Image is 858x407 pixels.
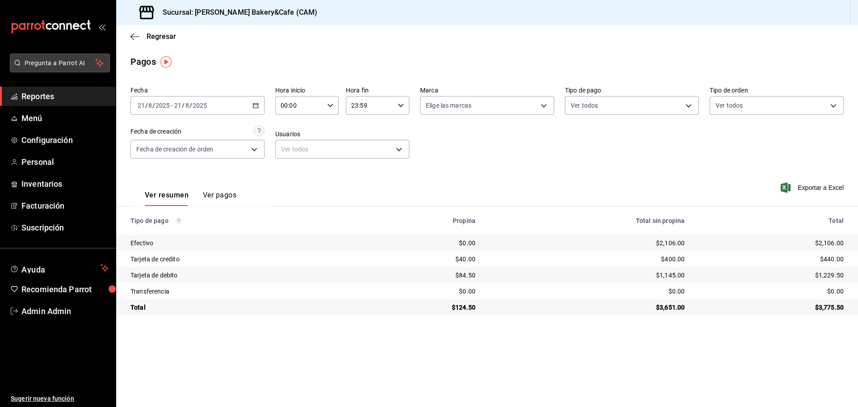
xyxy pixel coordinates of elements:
label: Tipo de orden [710,87,844,93]
div: Efectivo [130,239,350,248]
div: $0.00 [490,287,685,296]
span: Facturación [21,200,109,212]
span: Personal [21,156,109,168]
span: Configuración [21,134,109,146]
span: Ayuda [21,263,97,273]
input: ---- [155,102,170,109]
div: Ver todos [275,140,409,159]
div: $2,106.00 [490,239,685,248]
span: Recomienda Parrot [21,283,109,295]
div: $3,651.00 [490,303,685,312]
span: Inventarios [21,178,109,190]
span: / [182,102,185,109]
div: $1,229.50 [699,271,844,280]
h3: Sucursal: [PERSON_NAME] Bakery&Cafe (CAM) [156,7,317,18]
span: Pregunta a Parrot AI [25,59,96,68]
div: Pagos [130,55,156,68]
span: / [152,102,155,109]
input: ---- [192,102,207,109]
div: $0.00 [364,239,475,248]
div: Tarjeta de credito [130,255,350,264]
input: -- [174,102,182,109]
label: Tipo de pago [565,87,699,93]
span: Menú [21,112,109,124]
div: $0.00 [699,287,844,296]
button: Ver resumen [145,191,189,206]
label: Usuarios [275,131,409,137]
span: - [171,102,173,109]
span: Regresar [147,32,176,41]
div: $3,775.50 [699,303,844,312]
div: $124.50 [364,303,475,312]
div: $84.50 [364,271,475,280]
div: Total [130,303,350,312]
div: Transferencia [130,287,350,296]
span: Suscripción [21,222,109,234]
span: Reportes [21,90,109,102]
div: Tipo de pago [130,217,350,224]
button: Ver pagos [203,191,236,206]
div: $2,106.00 [699,239,844,248]
label: Hora inicio [275,87,339,93]
input: -- [185,102,189,109]
span: Ver todos [715,101,743,110]
input: -- [148,102,152,109]
div: $1,145.00 [490,271,685,280]
img: Tooltip marker [160,56,172,67]
a: Pregunta a Parrot AI [6,65,110,74]
span: Fecha de creación de orden [136,145,213,154]
span: / [145,102,148,109]
label: Hora fin [346,87,409,93]
button: Exportar a Excel [782,182,844,193]
div: Total [699,217,844,224]
span: Admin Admin [21,305,109,317]
div: $40.00 [364,255,475,264]
svg: Los pagos realizados con Pay y otras terminales son montos brutos. [176,218,182,224]
label: Fecha [130,87,265,93]
div: Propina [364,217,475,224]
div: $400.00 [490,255,685,264]
div: Tarjeta de debito [130,271,350,280]
span: Sugerir nueva función [11,394,109,403]
div: Fecha de creación [130,127,181,136]
span: Ver todos [571,101,598,110]
div: $0.00 [364,287,475,296]
div: $440.00 [699,255,844,264]
span: Elige las marcas [426,101,471,110]
button: Regresar [130,32,176,41]
input: -- [137,102,145,109]
span: / [189,102,192,109]
label: Marca [420,87,554,93]
button: Pregunta a Parrot AI [10,54,110,72]
button: open_drawer_menu [98,23,105,30]
div: Total sin propina [490,217,685,224]
div: navigation tabs [145,191,236,206]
